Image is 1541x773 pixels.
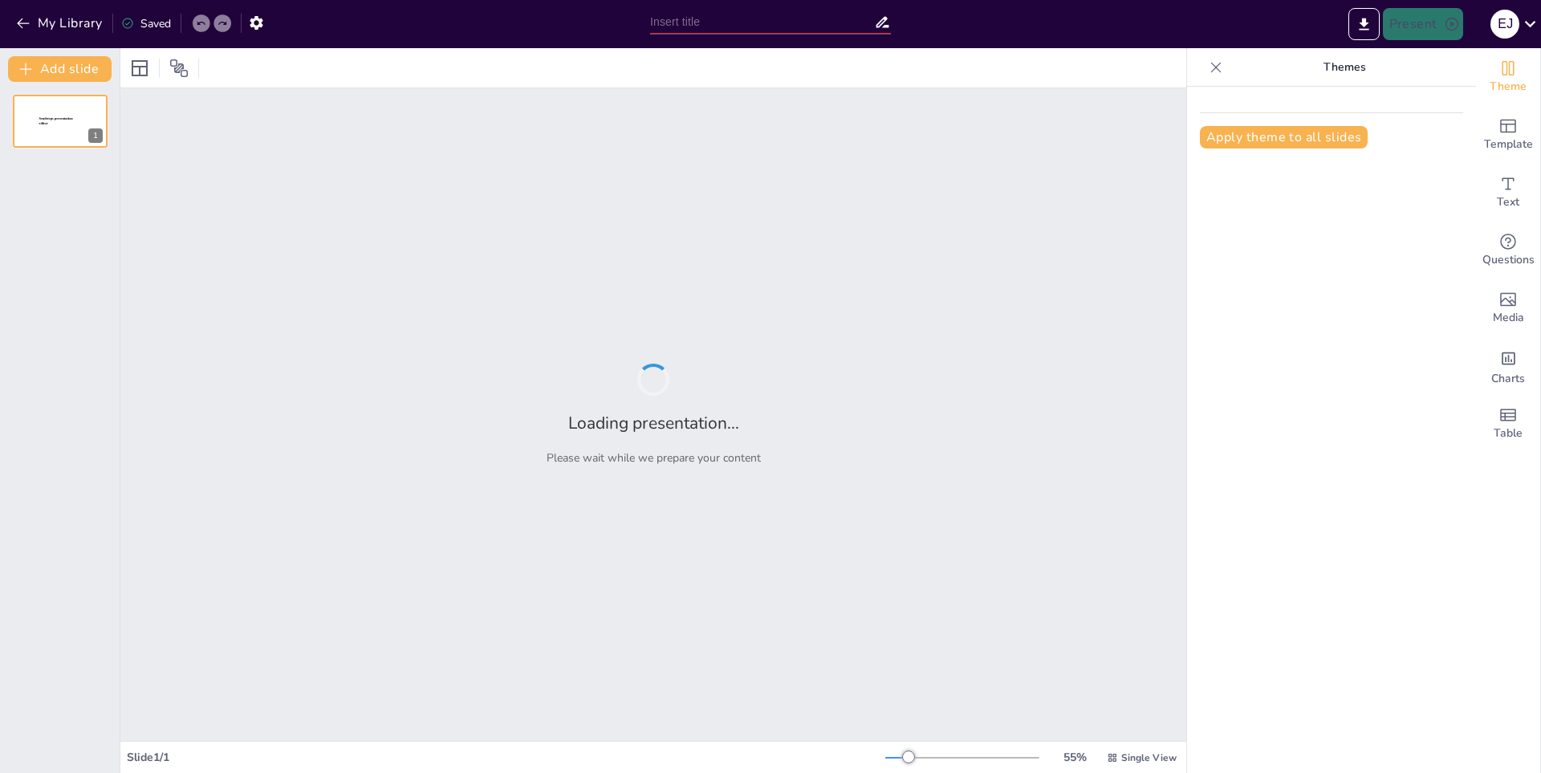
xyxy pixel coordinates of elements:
span: Position [169,59,189,78]
div: Add images, graphics, shapes or video [1476,279,1540,337]
div: Add ready made slides [1476,106,1540,164]
div: 55 % [1055,750,1094,765]
div: Slide 1 / 1 [127,750,885,765]
span: Media [1493,309,1524,327]
p: Themes [1229,48,1460,87]
div: Layout [127,55,152,81]
h2: Loading presentation... [568,412,739,434]
div: 1 [88,128,103,143]
input: Insert title [650,10,874,34]
button: E J [1490,8,1519,40]
button: Apply theme to all slides [1200,126,1368,148]
button: Present [1383,8,1463,40]
span: Template [1484,136,1533,153]
div: Saved [121,16,171,31]
div: Add charts and graphs [1476,337,1540,395]
div: E J [1490,10,1519,39]
span: Charts [1491,370,1525,388]
div: 1 [13,95,108,148]
button: Export to PowerPoint [1348,8,1380,40]
span: Text [1497,193,1519,211]
div: Add a table [1476,395,1540,453]
button: My Library [12,10,109,36]
span: Table [1494,425,1523,442]
div: Get real-time input from your audience [1476,222,1540,279]
span: Single View [1121,751,1177,764]
span: Sendsteps presentation editor [39,117,73,126]
div: Add text boxes [1476,164,1540,222]
p: Please wait while we prepare your content [547,450,761,466]
span: Questions [1482,251,1535,269]
div: Change the overall theme [1476,48,1540,106]
span: Theme [1490,78,1527,96]
button: Add slide [8,56,112,82]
